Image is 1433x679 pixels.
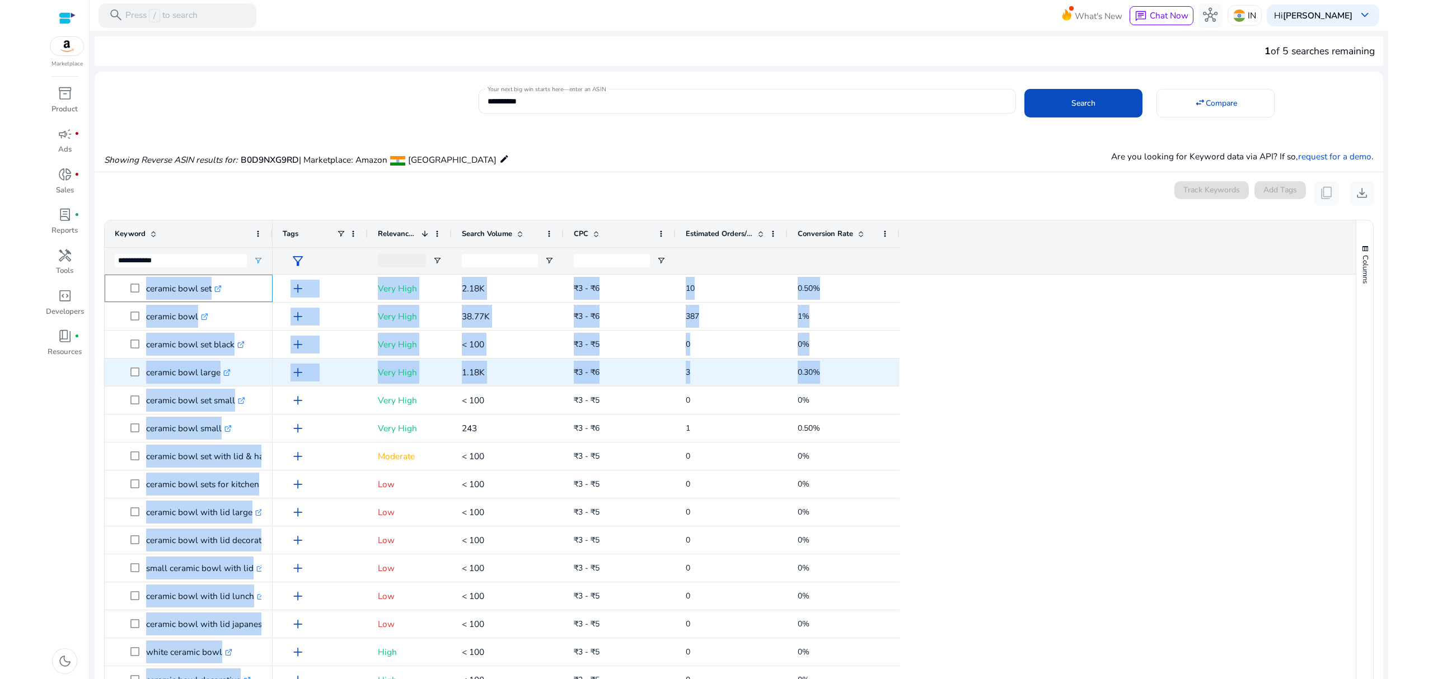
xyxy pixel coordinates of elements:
p: Very High [378,333,442,356]
button: Open Filter Menu [254,256,263,265]
span: add [291,477,305,492]
span: hub [1203,8,1217,22]
span: handyman [58,248,72,263]
span: 2.18K [462,282,485,294]
a: donut_smallfiber_manual_recordSales [45,165,85,205]
span: < 100 [462,590,484,602]
span: ₹3 - ₹5 [574,535,600,545]
span: Compare [1206,97,1237,109]
p: ceramic bowl set small [146,389,245,412]
span: 10 [686,283,695,294]
span: campaign [58,127,72,142]
span: 0.50% [798,283,820,294]
mat-label: Your next big win starts here—enter an ASIN [488,85,606,93]
span: CPC [574,229,588,239]
p: Ads [58,144,72,155]
p: ceramic bowl set with lid & handle [146,445,291,468]
button: chatChat Now [1130,6,1193,25]
button: download [1350,181,1375,206]
span: ₹3 - ₹5 [574,647,600,657]
span: Columns [1360,255,1370,284]
span: keyboard_arrow_down [1357,8,1372,22]
span: 0.50% [798,423,820,433]
p: ceramic bowl with lid lunch [146,584,264,607]
span: 0 [686,395,690,405]
span: 0% [798,591,809,601]
span: 0 [686,451,690,461]
span: 0.30% [798,367,820,378]
span: add [291,589,305,603]
span: add [291,393,305,408]
span: chat [1135,10,1147,22]
span: download [1355,186,1369,200]
span: ₹3 - ₹5 [574,591,600,601]
b: [PERSON_NAME] [1283,10,1352,21]
span: 0 [686,479,690,489]
span: < 100 [462,646,484,658]
span: 0 [686,591,690,601]
p: ceramic bowl with lid decorative [146,529,283,551]
span: dark_mode [58,654,72,668]
p: white ceramic bowl [146,640,232,663]
p: Low [378,612,442,635]
p: Hi [1274,11,1352,20]
a: campaignfiber_manual_recordAds [45,124,85,164]
p: Are you looking for Keyword data via API? If so, . [1111,150,1374,163]
span: ₹3 - ₹6 [574,423,600,433]
span: ₹3 - ₹5 [574,563,600,573]
button: Open Filter Menu [433,256,442,265]
a: inventory_2Product [45,84,85,124]
p: ceramic bowl small [146,417,232,440]
span: fiber_manual_record [74,131,79,136]
span: 0 [686,563,690,573]
span: search [109,8,123,22]
img: in.svg [1233,10,1245,22]
span: add [291,421,305,436]
span: 1 [686,423,690,433]
span: inventory_2 [58,86,72,101]
p: Developers [46,307,84,318]
span: 0% [798,451,809,461]
span: 0 [686,619,690,629]
span: < 100 [462,618,484,630]
button: hub [1198,3,1223,28]
p: Low [378,473,442,496]
span: ₹3 - ₹5 [574,479,600,489]
span: 0% [798,479,809,489]
mat-icon: swap_horiz [1195,97,1206,109]
span: add [291,337,305,352]
p: ceramic bowl with lid large [146,501,263,524]
p: Low [378,557,442,579]
span: Estimated Orders/Month [686,229,753,239]
input: Keyword Filter Input [115,254,247,267]
a: code_blocksDevelopers [45,286,85,327]
span: < 100 [462,394,484,406]
span: add [291,365,305,380]
p: Very High [378,305,442,328]
span: ₹3 - ₹5 [574,619,600,629]
span: Keyword [115,229,146,239]
span: 1% [798,311,809,322]
span: lab_profile [58,208,72,222]
span: add [291,533,305,548]
p: ceramic bowl set black [146,333,245,356]
a: handymanTools [45,246,85,286]
input: Search Volume Filter Input [462,254,538,267]
span: Tags [283,229,298,239]
button: Compare [1156,89,1275,117]
a: book_4fiber_manual_recordResources [45,327,85,367]
span: donut_small [58,167,72,182]
p: ceramic bowl large [146,361,231,384]
button: Search [1024,89,1142,117]
span: add [291,645,305,659]
span: < 100 [462,534,484,546]
span: ₹3 - ₹5 [574,451,600,461]
button: Open Filter Menu [545,256,554,265]
p: Tools [56,266,73,277]
p: ceramic bowl [146,305,208,328]
span: add [291,561,305,576]
span: fiber_manual_record [74,213,79,218]
p: Low [378,529,442,551]
p: ceramic bowl set [146,277,222,300]
span: 0% [798,535,809,545]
